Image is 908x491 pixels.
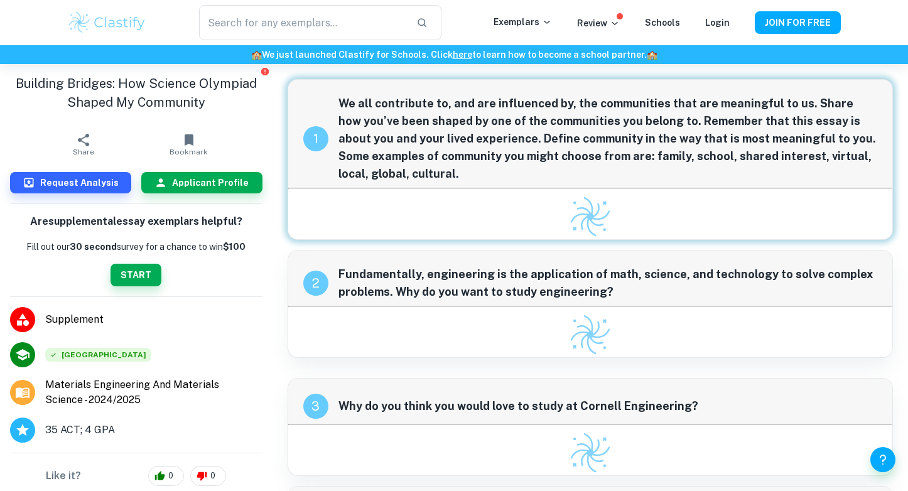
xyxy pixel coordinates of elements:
[568,313,612,357] img: Clastify logo
[73,148,94,156] span: Share
[647,50,657,60] span: 🏫
[45,377,252,407] span: Materials Engineering And Materials Science - 2024/2025
[251,50,262,60] span: 🏫
[40,176,119,190] h6: Request Analysis
[568,431,612,475] img: Clastify logo
[31,127,136,162] button: Share
[577,16,620,30] p: Review
[30,214,242,230] h6: Are supplemental essay exemplars helpful?
[70,242,117,252] b: 30 second
[45,377,262,407] a: Major and Application Year
[141,172,262,193] button: Applicant Profile
[148,466,184,486] div: 0
[568,195,612,239] img: Clastify logo
[111,264,161,286] button: START
[136,127,242,162] button: Bookmark
[494,15,552,29] p: Exemplars
[453,50,472,60] a: here
[190,466,226,486] div: 0
[3,48,905,62] h6: We just launched Clastify for Schools. Click to learn how to become a school partner.
[338,397,877,415] span: Why do you think you would love to study at Cornell Engineering?
[338,95,877,183] span: We all contribute to, and are influenced by, the communities that are meaningful to us. Share how...
[261,67,270,76] button: Report issue
[170,148,208,156] span: Bookmark
[303,394,328,419] div: recipe
[870,447,895,472] button: Help and Feedback
[203,470,222,482] span: 0
[172,176,249,190] h6: Applicant Profile
[10,74,262,112] h1: Building Bridges: How Science Olympiad Shaped My Community
[10,172,131,193] button: Request Analysis
[45,348,151,362] span: [GEOGRAPHIC_DATA]
[645,18,680,28] a: Schools
[303,271,328,296] div: recipe
[45,348,151,362] div: Accepted: Cornell University
[755,11,841,34] button: JOIN FOR FREE
[199,5,406,40] input: Search for any exemplars...
[223,242,246,252] strong: $100
[45,312,262,327] span: Supplement
[26,240,246,254] p: Fill out our survey for a chance to win
[161,470,180,482] span: 0
[338,266,877,301] span: Fundamentally, engineering is the application of math, science, and technology to solve complex p...
[705,18,730,28] a: Login
[46,468,81,483] h6: Like it?
[303,126,328,151] div: recipe
[45,423,115,438] span: 35 ACT; 4 GPA
[67,10,147,35] img: Clastify logo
